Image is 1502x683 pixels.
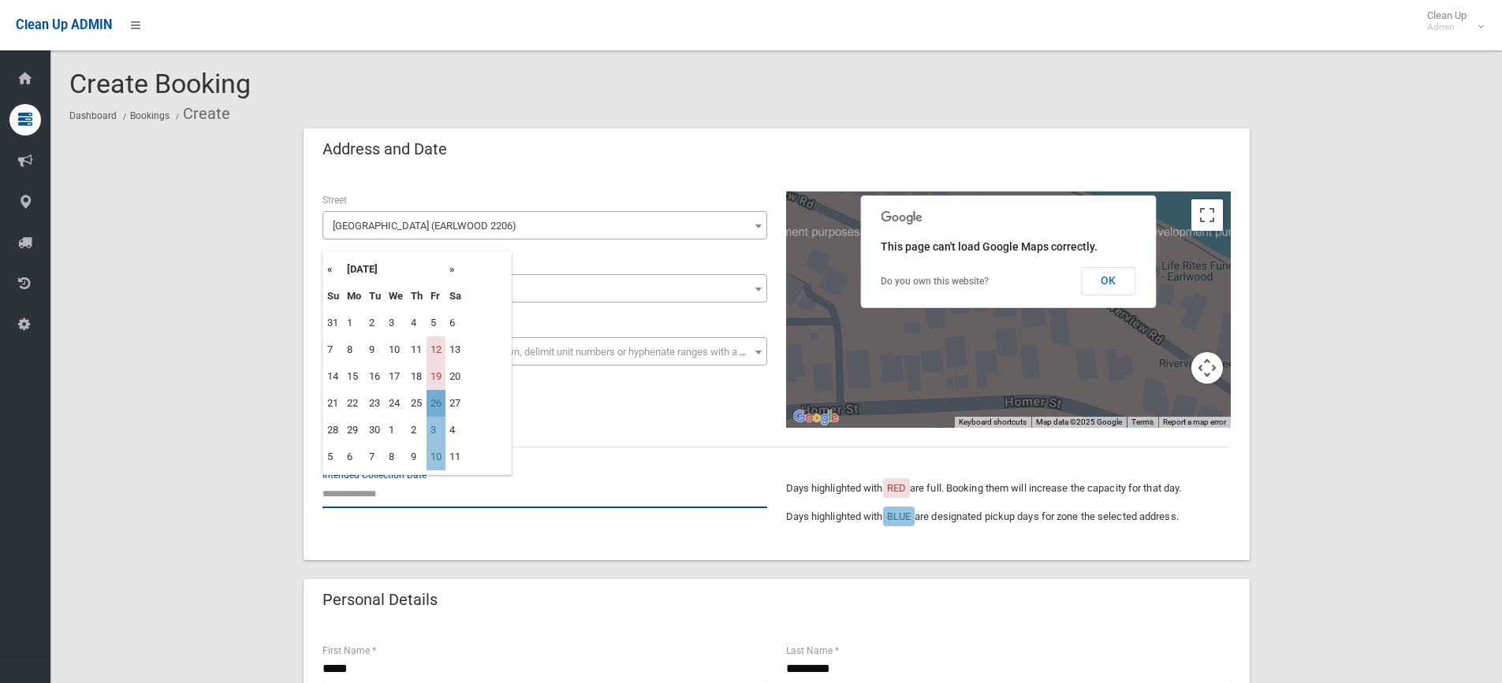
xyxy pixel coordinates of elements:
td: 4 [445,417,465,444]
span: 14 [322,274,767,303]
button: Toggle fullscreen view [1191,199,1223,231]
td: 24 [385,390,407,417]
th: Sa [445,283,465,310]
a: Terms (opens in new tab) [1131,418,1154,426]
button: Map camera controls [1191,352,1223,384]
td: 1 [385,417,407,444]
a: Do you own this website? [881,276,989,287]
td: 23 [365,390,385,417]
td: 8 [343,336,365,363]
td: 12 [427,336,445,363]
td: 2 [365,310,385,336]
span: This page can't load Google Maps correctly. [881,240,1098,253]
span: Clean Up [1419,9,1482,33]
th: Fr [427,283,445,310]
td: 27 [445,390,465,417]
th: We [385,283,407,310]
span: BLUE [887,510,911,522]
td: 8 [385,444,407,470]
td: 2 [407,417,427,444]
a: Report a map error [1163,418,1226,426]
span: 14 [326,278,763,300]
td: 10 [427,444,445,470]
span: Select the unit number from the dropdown, delimit unit numbers or hyphenate ranges with a comma [333,346,773,358]
td: 5 [323,444,343,470]
td: 31 [323,310,343,336]
th: Th [407,283,427,310]
td: 19 [427,363,445,390]
a: Bookings [130,110,170,121]
span: RED [887,482,906,494]
td: 25 [407,390,427,417]
th: Mo [343,283,365,310]
td: 3 [385,310,407,336]
td: 26 [427,390,445,417]
th: [DATE] [343,256,445,283]
td: 9 [407,444,427,470]
td: 9 [365,336,385,363]
li: Create [172,99,230,128]
td: 3 [427,417,445,444]
td: 15 [343,363,365,390]
span: Riverview Road (EARLWOOD 2206) [322,211,767,239]
span: Riverview Road (EARLWOOD 2206) [326,215,763,237]
td: 14 [323,363,343,390]
td: 17 [385,363,407,390]
td: 5 [427,310,445,336]
td: 30 [365,417,385,444]
small: Admin [1427,21,1467,33]
td: 28 [323,417,343,444]
img: Google [790,407,842,428]
span: Clean Up ADMIN [16,17,112,32]
td: 7 [365,444,385,470]
p: Days highlighted with are designated pickup days for zone the selected address. [786,507,1231,526]
header: Address and Date [304,134,466,165]
td: 21 [323,390,343,417]
td: 20 [445,363,465,390]
td: 11 [445,444,465,470]
td: 4 [407,310,427,336]
td: 29 [343,417,365,444]
td: 13 [445,336,465,363]
span: Map data ©2025 Google [1036,418,1122,426]
th: « [323,256,343,283]
td: 1 [343,310,365,336]
th: » [445,256,465,283]
p: Days highlighted with are full. Booking them will increase the capacity for that day. [786,479,1231,498]
td: 10 [385,336,407,363]
td: 22 [343,390,365,417]
td: 6 [343,444,365,470]
button: Keyboard shortcuts [959,417,1027,428]
span: Create Booking [69,68,251,99]
th: Tu [365,283,385,310]
td: 7 [323,336,343,363]
header: Personal Details [304,585,457,615]
td: 16 [365,363,385,390]
th: Su [323,283,343,310]
a: Open this area in Google Maps (opens a new window) [790,407,842,428]
td: 11 [407,336,427,363]
button: OK [1081,267,1135,295]
a: Dashboard [69,110,117,121]
td: 6 [445,310,465,336]
td: 18 [407,363,427,390]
